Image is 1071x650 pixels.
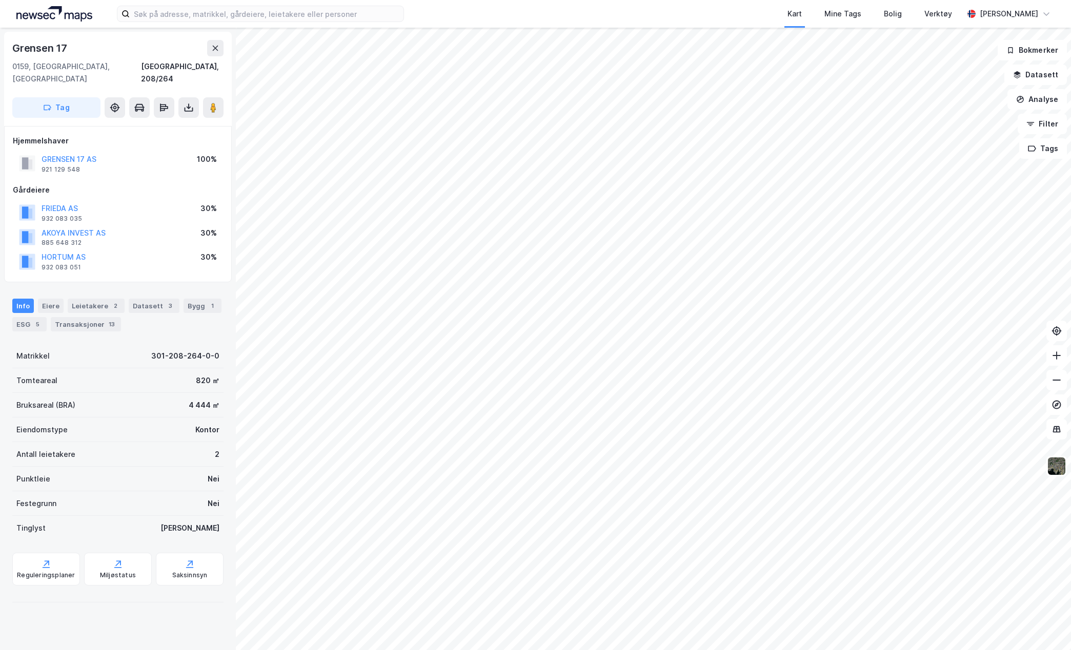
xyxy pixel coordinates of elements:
div: 5 [32,319,43,329]
div: Tinglyst [16,522,46,534]
div: 301-208-264-0-0 [151,350,219,362]
div: Antall leietakere [16,448,75,460]
div: 30% [200,202,217,215]
button: Tag [12,97,100,118]
div: Hjemmelshaver [13,135,223,147]
div: 4 444 ㎡ [189,399,219,411]
div: Eiendomstype [16,424,68,436]
div: Bruksareal (BRA) [16,399,75,411]
img: logo.a4113a55bc3d86da70a041830d287a7e.svg [16,6,92,22]
input: Søk på adresse, matrikkel, gårdeiere, leietakere eller personer [130,6,403,22]
div: Verktøy [924,8,952,20]
div: [PERSON_NAME] [980,8,1038,20]
div: Bolig [884,8,902,20]
div: Leietakere [68,299,125,313]
div: Gårdeiere [13,184,223,196]
div: 30% [200,227,217,239]
div: 30% [200,251,217,263]
div: Kart [787,8,802,20]
div: Grensen 17 [12,40,69,56]
div: 2 [110,301,120,311]
div: Saksinnsyn [172,571,208,579]
button: Tags [1019,138,1067,159]
div: Kontrollprogram for chat [1020,601,1071,650]
div: 2 [215,448,219,460]
div: Nei [208,497,219,510]
div: 820 ㎡ [196,374,219,387]
div: 100% [197,153,217,165]
div: Mine Tags [824,8,861,20]
div: Transaksjoner [51,317,121,331]
div: Kontor [195,424,219,436]
div: Nei [208,473,219,485]
div: [PERSON_NAME] [160,522,219,534]
button: Bokmerker [998,40,1067,60]
div: Miljøstatus [100,571,136,579]
div: Punktleie [16,473,50,485]
div: Reguleringsplaner [17,571,75,579]
iframe: Chat Widget [1020,601,1071,650]
div: Bygg [184,299,221,313]
div: 921 129 548 [42,165,80,174]
div: Info [12,299,34,313]
button: Filter [1018,114,1067,134]
div: Tomteareal [16,374,57,387]
div: [GEOGRAPHIC_DATA], 208/264 [141,60,224,85]
div: 0159, [GEOGRAPHIC_DATA], [GEOGRAPHIC_DATA] [12,60,141,85]
div: 13 [107,319,117,329]
img: 9k= [1047,456,1066,476]
div: Eiere [38,299,64,313]
div: Datasett [129,299,179,313]
div: Festegrunn [16,497,56,510]
button: Analyse [1007,89,1067,110]
div: Matrikkel [16,350,50,362]
div: 885 648 312 [42,239,82,247]
div: 1 [207,301,217,311]
div: ESG [12,317,47,331]
div: 932 083 051 [42,263,81,271]
button: Datasett [1004,65,1067,85]
div: 932 083 035 [42,215,82,223]
div: 3 [165,301,175,311]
